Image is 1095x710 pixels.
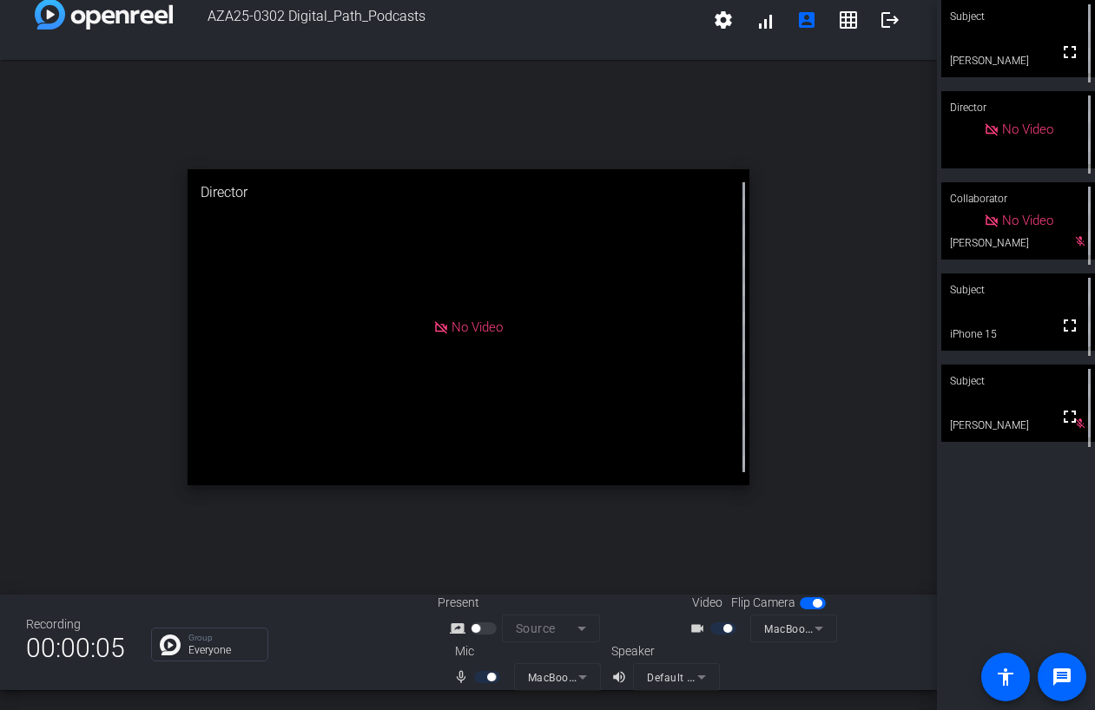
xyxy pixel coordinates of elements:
mat-icon: grid_on [838,10,859,30]
mat-icon: account_box [796,10,817,30]
div: Subject [941,365,1095,398]
mat-icon: message [1052,667,1072,687]
mat-icon: videocam_outline [689,618,710,639]
mat-icon: volume_up [611,667,632,687]
p: Group [188,634,259,642]
span: Video [692,594,722,612]
p: Everyone [188,645,259,655]
mat-icon: settings [713,10,734,30]
div: Recording [26,615,125,634]
mat-icon: logout [880,10,900,30]
mat-icon: mic_none [453,667,474,687]
span: No Video [1002,213,1053,228]
div: Subject [941,273,1095,306]
span: 00:00:05 [26,627,125,669]
span: Flip Camera [731,594,795,612]
div: Mic [438,642,611,661]
mat-icon: fullscreen [1059,406,1080,427]
img: Chat Icon [160,634,181,655]
div: Director [941,91,1095,124]
span: No Video [1002,122,1053,137]
mat-icon: fullscreen [1059,42,1080,62]
mat-icon: screen_share_outline [450,618,471,639]
span: No Video [452,319,503,335]
div: Collaborator [941,182,1095,215]
div: Director [188,169,749,216]
div: Present [438,594,611,612]
div: Speaker [611,642,716,661]
mat-icon: accessibility [995,667,1016,687]
mat-icon: fullscreen [1059,315,1080,336]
